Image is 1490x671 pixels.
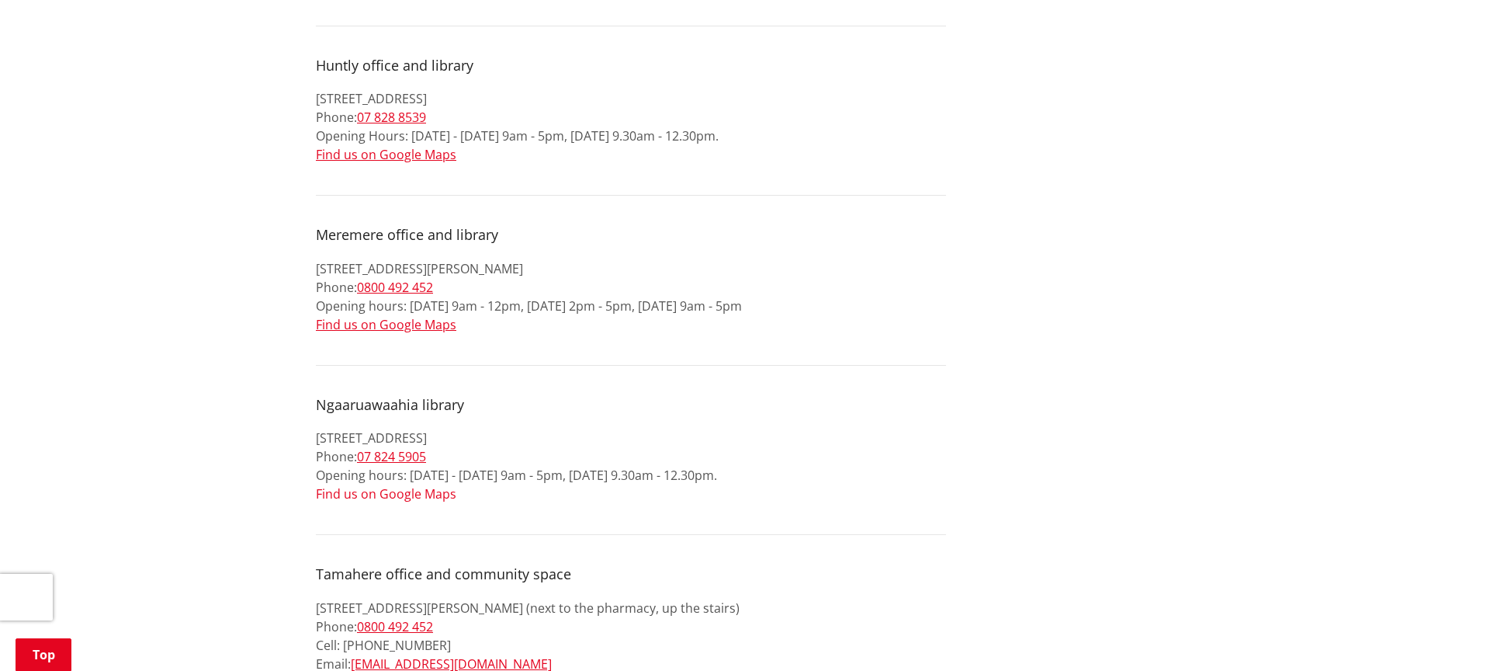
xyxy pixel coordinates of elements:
h4: Ngaaruawaahia library [316,397,946,414]
a: Find us on Google Maps [316,485,456,502]
a: 07 824 5905 [357,448,426,465]
a: Find us on Google Maps [316,316,456,333]
h4: Meremere office and library [316,227,946,244]
a: 07 828 8539 [357,109,426,126]
h4: Tamahere office and community space [316,566,946,583]
iframe: Messenger Launcher [1419,606,1474,662]
a: Find us on Google Maps [316,146,456,163]
p: [STREET_ADDRESS][PERSON_NAME] Phone: Opening hours: [DATE] 9am - 12pm, [DATE] 2pm - 5pm, [DATE] 9... [316,259,946,334]
a: Top [16,638,71,671]
a: 0800 492 452 [357,279,433,296]
h4: Huntly office and library [316,57,946,75]
p: [STREET_ADDRESS] Phone: Opening Hours: [DATE] - [DATE] 9am - 5pm, [DATE] 9.30am - 12.30pm. [316,89,946,164]
a: 0800 492 452 [357,618,433,635]
p: [STREET_ADDRESS] Phone: Opening hours: [DATE] - [DATE] 9am - 5pm, [DATE] 9.30am - 12.30pm. [316,429,946,503]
